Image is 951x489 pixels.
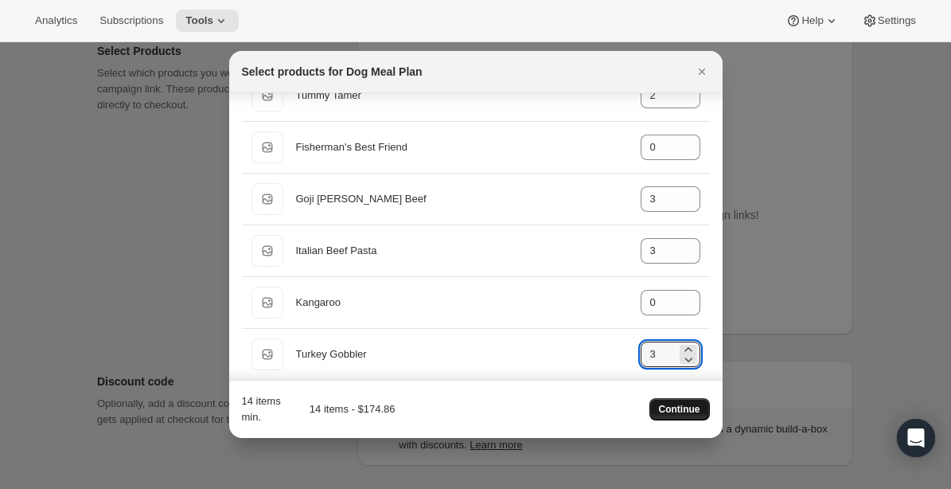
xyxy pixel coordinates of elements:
[649,398,710,421] button: Continue
[185,14,213,27] span: Tools
[691,61,713,83] button: Close
[852,10,926,32] button: Settings
[35,14,77,27] span: Analytics
[296,139,628,155] div: Fisherman's Best Friend
[801,14,823,27] span: Help
[897,419,935,457] div: Open Intercom Messenger
[290,401,395,417] div: 14 items - $174.86
[296,88,628,104] div: Tummy Tamer
[99,14,163,27] span: Subscriptions
[296,191,628,207] div: Goji [PERSON_NAME] Beef
[176,10,239,32] button: Tools
[296,346,628,362] div: Turkey Gobbler
[242,64,423,80] h2: Select products for Dog Meal Plan
[296,295,628,311] div: Kangaroo
[776,10,848,32] button: Help
[659,403,700,416] span: Continue
[242,393,284,425] div: 14 items min.
[25,10,87,32] button: Analytics
[878,14,916,27] span: Settings
[296,243,628,259] div: Italian Beef Pasta
[90,10,173,32] button: Subscriptions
